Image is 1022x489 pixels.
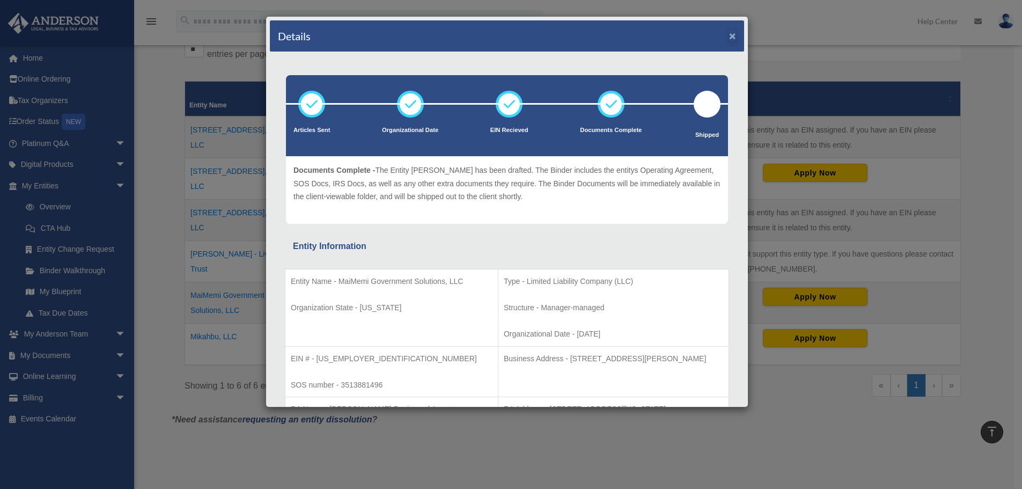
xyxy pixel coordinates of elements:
p: Documents Complete [580,125,642,136]
p: Articles Sent [293,125,330,136]
p: EIN # - [US_EMPLOYER_IDENTIFICATION_NUMBER] [291,352,492,366]
button: × [729,30,736,41]
p: The Entity [PERSON_NAME] has been drafted. The Binder includes the entitys Operating Agreement, S... [293,164,720,203]
p: Organization State - [US_STATE] [291,301,492,315]
h4: Details [278,28,311,43]
p: Shipped [694,130,720,141]
p: Entity Name - MaiMemi Government Solutions, LLC [291,275,492,288]
p: EIN Recieved [490,125,528,136]
p: Organizational Date [382,125,438,136]
div: Entity Information [293,239,721,254]
p: Organizational Date - [DATE] [504,327,723,341]
p: Business Address - [STREET_ADDRESS][PERSON_NAME] [504,352,723,366]
p: SOS number - 3513881496 [291,378,492,392]
span: Documents Complete - [293,166,375,174]
p: Structure - Manager-managed [504,301,723,315]
p: RA Name - [PERSON_NAME] Registered Agents [291,403,492,416]
p: RA Address - [STREET_ADDRESS][US_STATE] [504,403,723,416]
p: Type - Limited Liability Company (LLC) [504,275,723,288]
